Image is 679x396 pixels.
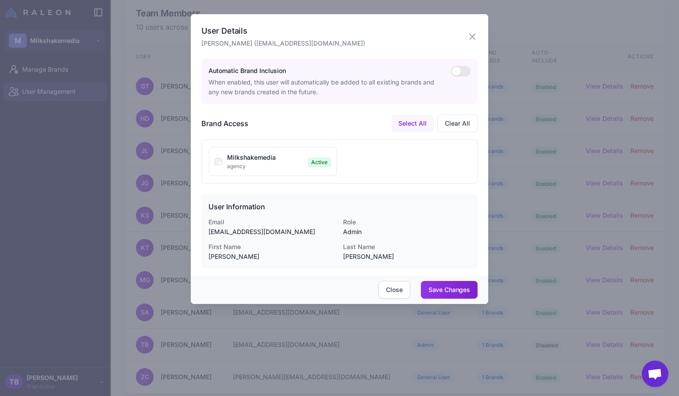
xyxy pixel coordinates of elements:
span: Active [308,158,331,167]
h4: User Information [208,201,471,212]
dt: Role [343,217,471,227]
h3: User Details [201,25,365,37]
button: Save Changes [421,281,478,299]
p: When enabled, this user will automatically be added to all existing brands and any new brands cre... [208,77,444,97]
dd: [EMAIL_ADDRESS][DOMAIN_NAME] [208,227,336,237]
button: Select All [391,115,434,132]
div: agency [227,162,304,170]
dd: Admin [343,227,471,237]
dt: Last Name [343,242,471,252]
dd: [PERSON_NAME] [208,252,336,261]
div: Open chat [642,361,668,387]
button: Clear All [437,115,478,132]
div: Milkshakemedia [227,153,304,162]
dd: [PERSON_NAME] [343,252,471,261]
h4: Automatic Brand Inclusion [208,66,444,76]
p: [PERSON_NAME] ([EMAIL_ADDRESS][DOMAIN_NAME]) [201,38,365,48]
dt: First Name [208,242,336,252]
button: Close [378,281,410,299]
h4: Brand Access [201,118,248,129]
dt: Email [208,217,336,227]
